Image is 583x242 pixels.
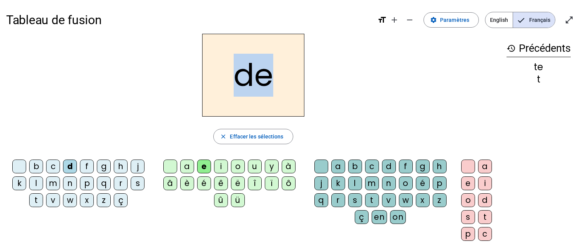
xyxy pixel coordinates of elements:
mat-icon: format_size [377,15,387,25]
div: s [461,210,475,224]
div: y [265,160,279,173]
div: t [507,75,571,84]
div: j [131,160,145,173]
div: z [433,193,447,207]
div: v [382,193,396,207]
div: w [399,193,413,207]
div: e [197,160,211,173]
div: s [348,193,362,207]
h3: Précédents [507,40,571,57]
div: g [416,160,430,173]
div: i [214,160,228,173]
mat-icon: settings [430,16,437,23]
mat-icon: open_in_full [565,15,574,25]
div: m [365,176,379,190]
div: h [433,160,447,173]
div: é [416,176,430,190]
mat-icon: history [507,44,516,53]
div: e [461,176,475,190]
div: c [365,160,379,173]
div: d [478,193,492,207]
span: Paramètres [440,15,469,25]
div: o [461,193,475,207]
mat-button-toggle-group: Language selection [485,12,555,28]
div: a [180,160,194,173]
button: Effacer les sélections [213,129,293,144]
div: é [197,176,211,190]
div: v [46,193,60,207]
div: d [382,160,396,173]
div: d [63,160,77,173]
button: Entrer en plein écran [561,12,577,28]
div: w [63,193,77,207]
div: k [12,176,26,190]
div: c [46,160,60,173]
div: ï [265,176,279,190]
mat-icon: add [390,15,399,25]
div: j [314,176,328,190]
div: i [478,176,492,190]
div: en [372,210,387,224]
div: f [80,160,94,173]
div: ë [231,176,245,190]
div: a [478,160,492,173]
span: English [485,12,513,28]
div: q [314,193,328,207]
div: x [80,193,94,207]
div: a [331,160,345,173]
span: Effacer les sélections [230,132,283,141]
div: ç [355,210,369,224]
div: o [231,160,245,173]
div: ç [114,193,128,207]
div: û [214,193,228,207]
div: f [399,160,413,173]
div: k [331,176,345,190]
div: p [433,176,447,190]
div: te [507,63,571,72]
button: Augmenter la taille de la police [387,12,402,28]
div: p [461,227,475,241]
div: b [348,160,362,173]
div: â [163,176,177,190]
div: x [416,193,430,207]
div: t [365,193,379,207]
div: z [97,193,111,207]
div: ô [282,176,296,190]
div: n [382,176,396,190]
h1: Tableau de fusion [6,8,371,32]
div: t [478,210,492,224]
div: on [390,210,406,224]
div: u [248,160,262,173]
div: o [399,176,413,190]
div: r [331,193,345,207]
div: l [348,176,362,190]
div: h [114,160,128,173]
button: Diminuer la taille de la police [402,12,417,28]
div: t [29,193,43,207]
h2: de [202,34,304,117]
div: c [478,227,492,241]
div: n [63,176,77,190]
div: l [29,176,43,190]
div: g [97,160,111,173]
div: r [114,176,128,190]
div: b [29,160,43,173]
mat-icon: close [220,133,227,140]
div: î [248,176,262,190]
div: p [80,176,94,190]
div: à [282,160,296,173]
div: s [131,176,145,190]
div: m [46,176,60,190]
div: ü [231,193,245,207]
mat-icon: remove [405,15,414,25]
div: q [97,176,111,190]
div: ê [214,176,228,190]
div: è [180,176,194,190]
button: Paramètres [424,12,479,28]
span: Français [513,12,555,28]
